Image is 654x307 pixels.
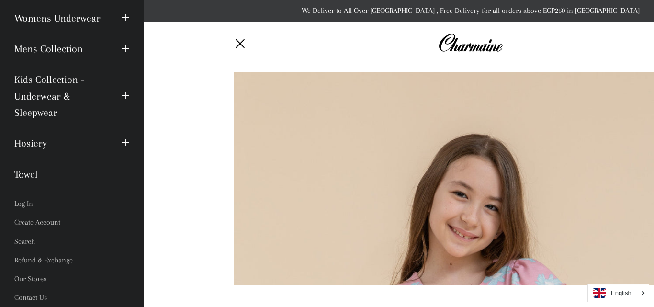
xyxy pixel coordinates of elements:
a: Log In [7,194,136,213]
a: Womens Underwear [7,3,114,34]
a: Towel [7,159,136,190]
a: Refund & Exchange [7,251,136,270]
a: Search [7,232,136,251]
a: Create Account [7,213,136,232]
a: Mens Collection [7,34,114,64]
a: English [593,288,644,298]
img: Charmaine Egypt [438,33,503,54]
a: Contact Us [7,288,136,307]
a: Hosiery [7,128,114,159]
a: Kids Collection - Underwear & Sleepwear [7,64,114,128]
a: Our Stores [7,270,136,288]
i: English [611,290,631,296]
